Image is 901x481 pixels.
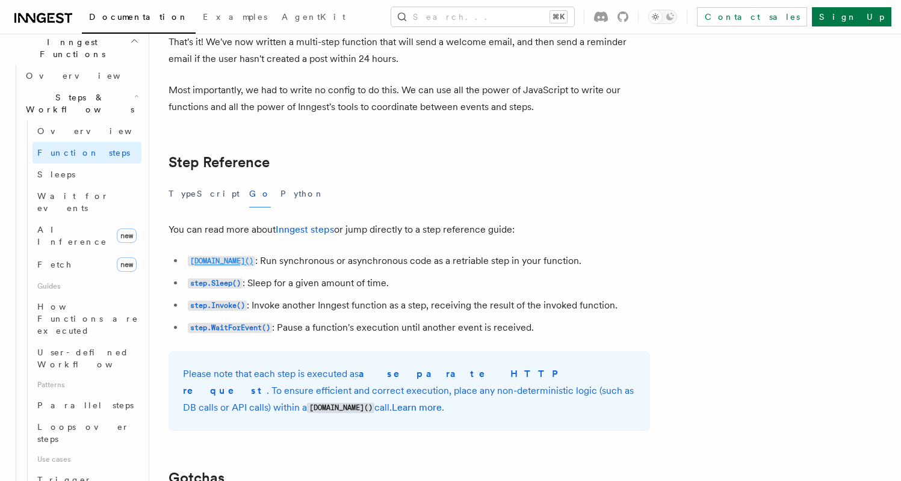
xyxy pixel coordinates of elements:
[21,91,134,115] span: Steps & Workflows
[33,142,141,164] a: Function steps
[196,4,274,32] a: Examples
[33,416,141,450] a: Loops over steps
[33,450,141,469] span: Use cases
[188,277,243,289] a: step.Sleep()
[82,4,196,34] a: Documentation
[550,11,567,23] kbd: ⌘K
[33,253,141,277] a: Fetchnew
[33,277,141,296] span: Guides
[392,402,442,413] a: Learn more
[26,71,150,81] span: Overview
[184,319,650,337] li: : Pause a function's execution until another event is received.
[10,36,130,60] span: Inngest Functions
[169,154,270,171] a: Step Reference
[169,221,650,238] p: You can read more about or jump directly to a step reference guide:
[183,368,566,396] strong: a separate HTTP request
[37,260,72,269] span: Fetch
[117,228,137,243] span: new
[89,12,188,22] span: Documentation
[307,403,374,413] code: [DOMAIN_NAME]()
[33,219,141,253] a: AI Inferencenew
[274,4,353,32] a: AgentKit
[37,348,146,369] span: User-defined Workflows
[188,299,247,311] a: step.Invoke()
[117,257,137,272] span: new
[21,87,141,120] button: Steps & Workflows
[33,164,141,185] a: Sleeps
[183,366,636,417] p: Please note that each step is executed as . To ensure efficient and correct execution, place any ...
[188,322,272,333] a: step.WaitForEvent()
[184,253,650,270] li: : Run synchronous or asynchronous code as a retriable step in your function.
[249,180,271,207] button: Go
[203,12,267,22] span: Examples
[169,34,650,67] p: That's it! We've now written a multi-step function that will send a welcome email, and then send ...
[184,297,650,314] li: : Invoke another Inngest function as a step, receiving the result of the invoked function.
[188,323,272,333] code: step.WaitForEvent()
[648,10,677,24] button: Toggle dark mode
[10,31,141,65] button: Inngest Functions
[37,225,107,247] span: AI Inference
[33,394,141,416] a: Parallel steps
[37,302,138,335] span: How Functions are executed
[697,7,807,26] a: Contact sales
[188,255,255,266] a: [DOMAIN_NAME]()
[37,400,134,410] span: Parallel steps
[812,7,891,26] a: Sign Up
[184,275,650,292] li: : Sleep for a given amount of time.
[21,65,141,87] a: Overview
[33,120,141,142] a: Overview
[282,12,345,22] span: AgentKit
[169,82,650,115] p: Most importantly, we had to write no config to do this. We can use all the power of JavaScript to...
[188,256,255,266] code: [DOMAIN_NAME]()
[37,148,130,158] span: Function steps
[33,185,141,219] a: Wait for events
[37,126,161,136] span: Overview
[33,296,141,342] a: How Functions are executed
[33,342,141,375] a: User-defined Workflows
[188,301,247,311] code: step.Invoke()
[391,7,574,26] button: Search...⌘K
[33,375,141,394] span: Patterns
[37,422,129,444] span: Loops over steps
[37,191,109,213] span: Wait for events
[169,180,240,207] button: TypeScript
[188,278,243,289] code: step.Sleep()
[280,180,324,207] button: Python
[276,224,334,235] a: Inngest steps
[37,170,75,179] span: Sleeps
